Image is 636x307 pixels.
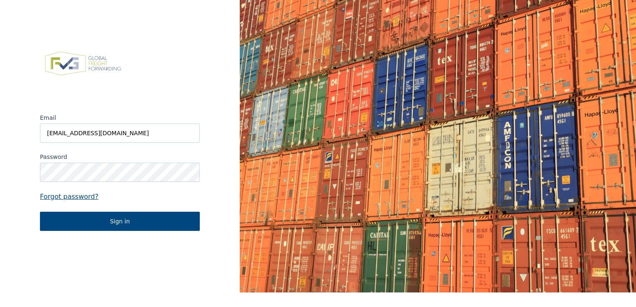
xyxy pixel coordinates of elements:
input: Email [40,124,200,143]
img: FVG - Global freight forwarding [40,47,126,80]
button: Sign in [40,212,200,231]
label: Password [40,153,200,161]
a: Forgot password? [40,192,200,202]
label: Email [40,114,200,122]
